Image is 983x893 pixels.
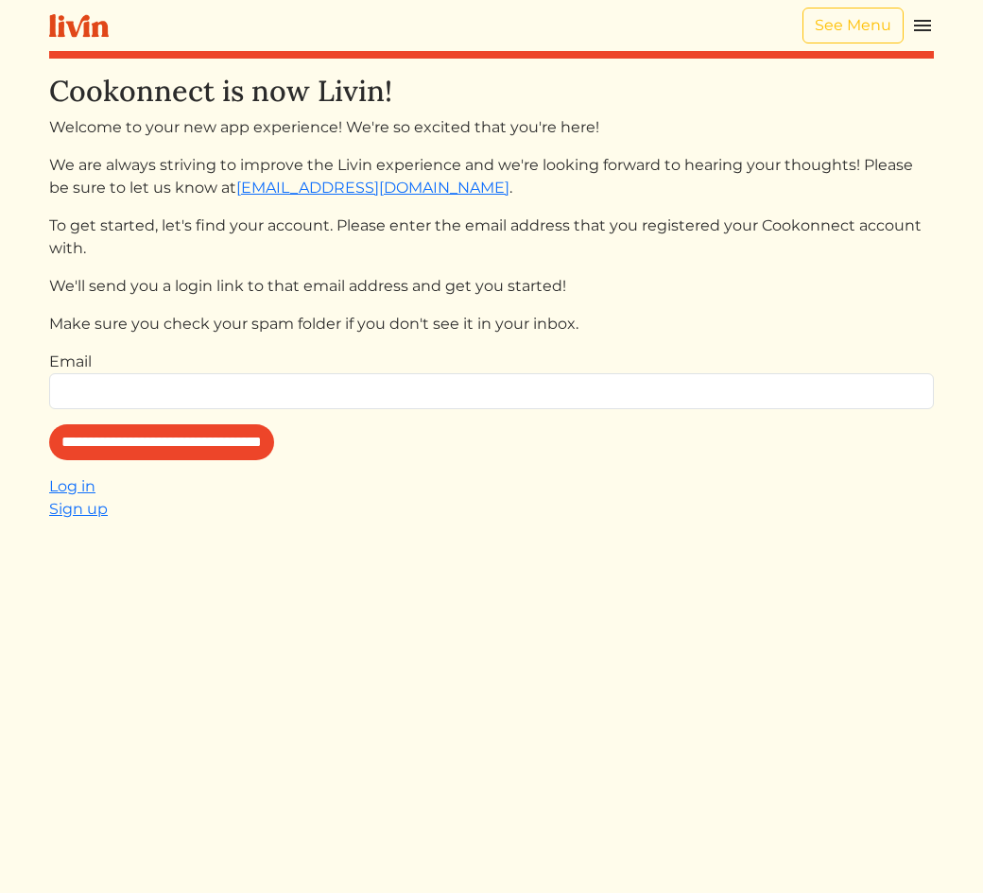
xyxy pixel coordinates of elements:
p: We'll send you a login link to that email address and get you started! [49,275,934,298]
p: To get started, let's find your account. Please enter the email address that you registered your ... [49,215,934,260]
img: livin-logo-a0d97d1a881af30f6274990eb6222085a2533c92bbd1e4f22c21b4f0d0e3210c.svg [49,14,109,38]
p: Make sure you check your spam folder if you don't see it in your inbox. [49,313,934,335]
h2: Cookonnect is now Livin! [49,74,934,109]
a: [EMAIL_ADDRESS][DOMAIN_NAME] [236,179,509,197]
a: Sign up [49,500,108,518]
label: Email [49,351,92,373]
p: Welcome to your new app experience! We're so excited that you're here! [49,116,934,139]
img: menu_hamburger-cb6d353cf0ecd9f46ceae1c99ecbeb4a00e71ca567a856bd81f57e9d8c17bb26.svg [911,14,934,37]
a: Log in [49,477,95,495]
a: See Menu [802,8,904,43]
p: We are always striving to improve the Livin experience and we're looking forward to hearing your ... [49,154,934,199]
